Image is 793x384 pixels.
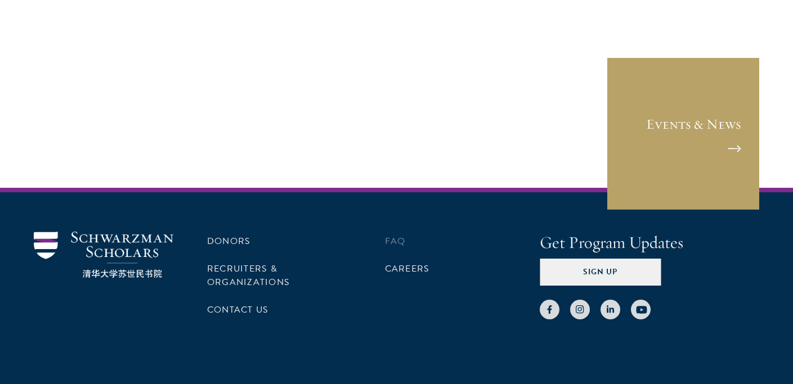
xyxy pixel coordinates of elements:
[34,232,173,278] img: Schwarzman Scholars
[540,232,759,254] h4: Get Program Updates
[540,259,661,286] button: Sign Up
[607,58,759,210] a: Events & News
[385,234,406,248] a: FAQ
[207,303,268,317] a: Contact Us
[385,262,430,275] a: Careers
[207,234,250,248] a: Donors
[207,262,290,289] a: Recruiters & Organizations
